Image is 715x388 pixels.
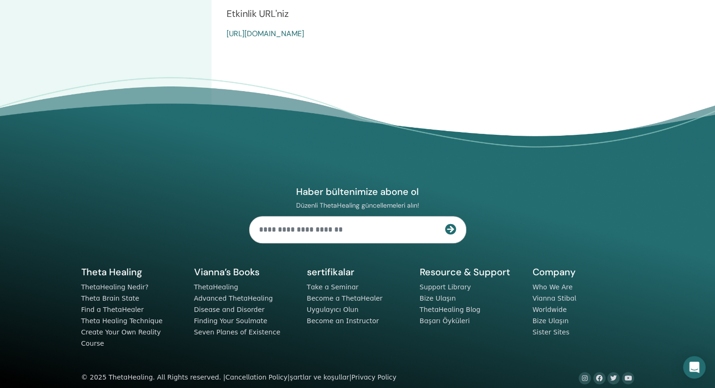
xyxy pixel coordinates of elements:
[227,7,673,21] p: Etkinlik URL'niz
[420,295,456,302] a: Bize Ulaşın
[227,29,304,39] a: [URL][DOMAIN_NAME]
[194,328,281,336] a: Seven Planes of Existence
[290,373,349,381] a: şartlar ve koşullar
[420,306,480,313] a: ThetaHealing Blog
[420,317,470,325] a: Başarı Öyküleri
[194,266,296,278] h5: Vianna’s Books
[420,283,471,291] a: Support Library
[194,295,273,302] a: Advanced ThetaHealing
[194,283,238,291] a: ThetaHealing
[225,373,287,381] a: Cancellation Policy
[307,306,359,313] a: Uygulayıcı Olun
[533,328,570,336] a: Sister Sites
[249,201,466,210] p: Düzenli ThetaHealing güncellemeleri alın!
[81,372,397,383] div: © 2025 ThetaHealing. All Rights reserved. | | |
[307,266,409,278] h5: sertifikalar
[81,306,144,313] a: Find a ThetaHealer
[420,266,521,278] h5: Resource & Support
[307,295,383,302] a: Become a ThetaHealer
[81,295,140,302] a: Theta Brain State
[249,186,466,198] h4: Haber bültenimize abone ol
[533,266,634,278] h5: Company
[533,306,567,313] a: Worldwide
[81,328,161,347] a: Create Your Own Reality Course
[533,295,576,302] a: Vianna Stibal
[352,373,397,381] a: Privacy Policy
[81,317,163,325] a: Theta Healing Technique
[533,317,569,325] a: Bize Ulaşın
[533,283,573,291] a: Who We Are
[683,356,706,379] div: Open Intercom Messenger
[194,306,265,313] a: Disease and Disorder
[194,317,267,325] a: Finding Your Soulmate
[81,266,183,278] h5: Theta Healing
[81,283,149,291] a: ThetaHealing Nedir?
[307,317,379,325] a: Become an Instructor
[307,283,359,291] a: Take a Seminar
